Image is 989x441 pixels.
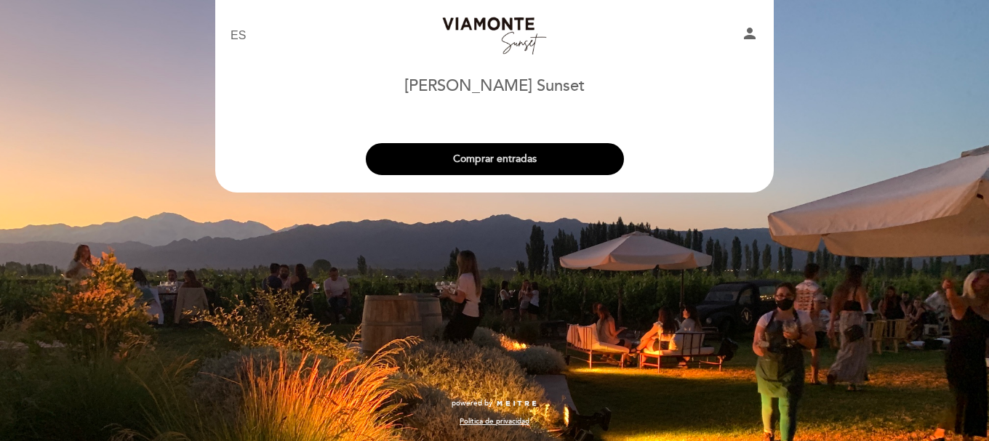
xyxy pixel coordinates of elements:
[496,400,537,408] img: MEITRE
[741,25,758,42] i: person
[741,25,758,47] button: person
[452,398,537,408] a: powered by
[452,398,492,408] span: powered by
[404,16,585,56] a: Bodega [PERSON_NAME] Sunset
[366,143,624,175] button: Comprar entradas
[404,78,585,95] h1: [PERSON_NAME] Sunset
[460,416,529,426] a: Política de privacidad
